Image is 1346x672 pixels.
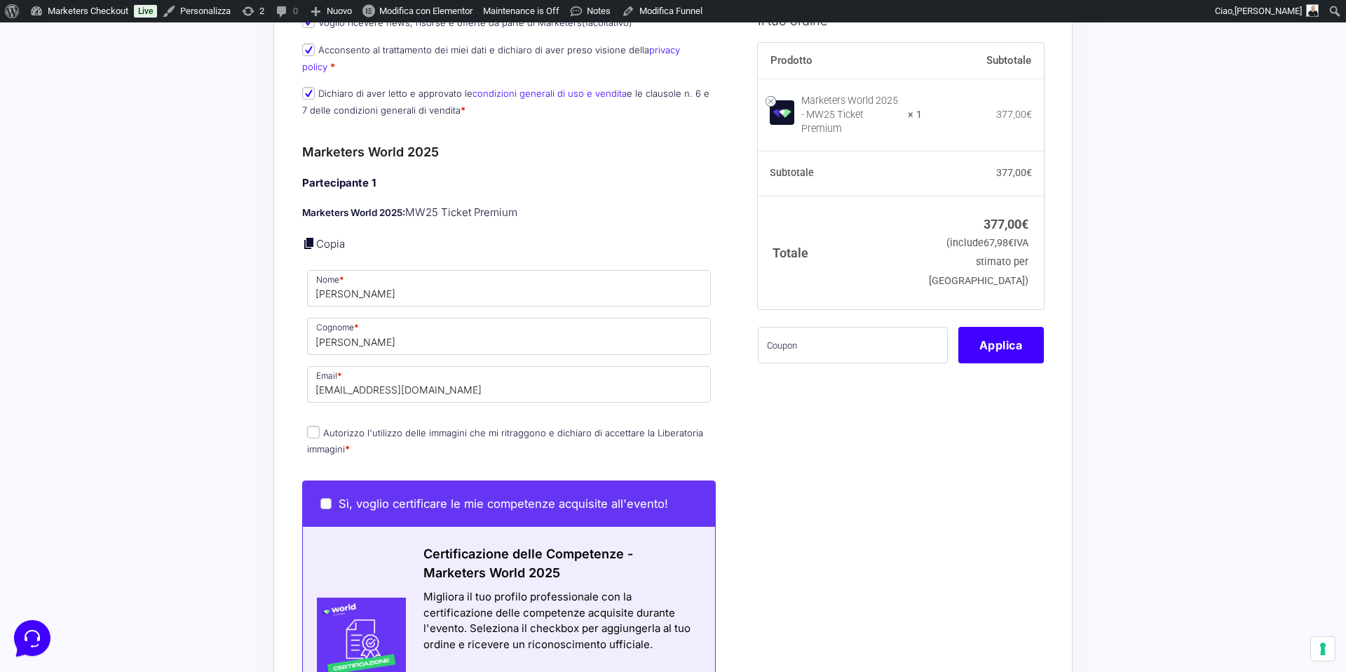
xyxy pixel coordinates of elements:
label: Autorizzo l'utilizzo delle immagini che mi ritraggono e dichiaro di accettare la Liberatoria imma... [307,427,703,455]
button: Inizia una conversazione [22,118,258,146]
span: € [1008,237,1014,249]
input: Autorizzo l'utilizzo delle immagini che mi ritraggono e dichiaro di accettare la Liberatoria imma... [307,426,320,438]
input: Dichiaro di aver letto e approvato lecondizioni generali di uso e venditae le clausole n. 6 e 7 d... [302,87,315,100]
img: dark [22,79,50,107]
div: Azioni del messaggio [423,652,698,668]
strong: × 1 [908,107,922,121]
a: condizioni generali di uso e vendita [473,88,627,99]
th: Subtotale [758,151,923,196]
th: Totale [758,196,923,309]
img: Marketers World 2025 - MW25 Ticket Premium [770,100,794,125]
span: Certificazione delle Competenze - Marketers World 2025 [423,546,633,580]
div: Marketers World 2025 - MW25 Ticket Premium [801,93,899,135]
span: € [1026,167,1032,178]
small: (include IVA stimato per [GEOGRAPHIC_DATA]) [929,237,1028,287]
label: Voglio ricevere news, risorse e offerte da parte di Marketers [302,17,632,28]
span: Le tue conversazioni [22,56,119,67]
span: Sì, voglio certificare le mie competenze acquisite all'evento! [339,497,668,511]
h3: Marketers World 2025 [302,142,716,161]
h2: Ciao da Marketers 👋 [11,11,236,34]
a: privacy policy [302,44,680,72]
span: Trova una risposta [22,174,109,185]
span: [PERSON_NAME] [1235,6,1302,16]
img: dark [67,79,95,107]
label: Dichiaro di aver letto e approvato le e le clausole n. 6 e 7 delle condizioni generali di vendita [302,88,709,115]
iframe: Customerly Messenger Launcher [11,617,53,659]
button: Messaggi [97,450,184,483]
bdi: 377,00 [996,108,1032,119]
span: Modifica con Elementor [379,6,473,16]
button: Aiuto [183,450,269,483]
p: Home [42,470,66,483]
span: (facoltativo) [582,17,632,28]
p: MW25 Ticket Premium [302,205,716,221]
button: Home [11,450,97,483]
span: € [1021,216,1028,231]
a: Live [134,5,157,18]
p: Aiuto [216,470,236,483]
th: Subtotale [922,42,1044,79]
strong: Marketers World 2025: [302,207,405,218]
img: dark [45,79,73,107]
span: 67,98 [984,237,1014,249]
bdi: 377,00 [984,216,1028,231]
input: Acconsento al trattamento dei miei dati e dichiaro di aver preso visione dellaprivacy policy [302,43,315,56]
th: Prodotto [758,42,923,79]
h4: Partecipante 1 [302,175,716,191]
button: Applica [958,326,1044,363]
span: Inizia una conversazione [91,126,207,137]
a: Copia [316,237,345,250]
a: Copia i dettagli dell'acquirente [302,236,316,250]
span: € [1026,108,1032,119]
bdi: 377,00 [996,167,1032,178]
input: Coupon [758,326,948,363]
p: Messaggi [121,470,159,483]
input: Cerca un articolo... [32,204,229,218]
div: Migliora il tuo profilo professionale con la certificazione delle competenze acquisite durante l'... [423,589,698,652]
input: Sì, voglio certificare le mie competenze acquisite all'evento! [320,498,332,509]
a: Apri Centro Assistenza [149,174,258,185]
label: Acconsento al trattamento dei miei dati e dichiaro di aver preso visione della [302,44,680,72]
button: Le tue preferenze relative al consenso per le tecnologie di tracciamento [1311,637,1335,661]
